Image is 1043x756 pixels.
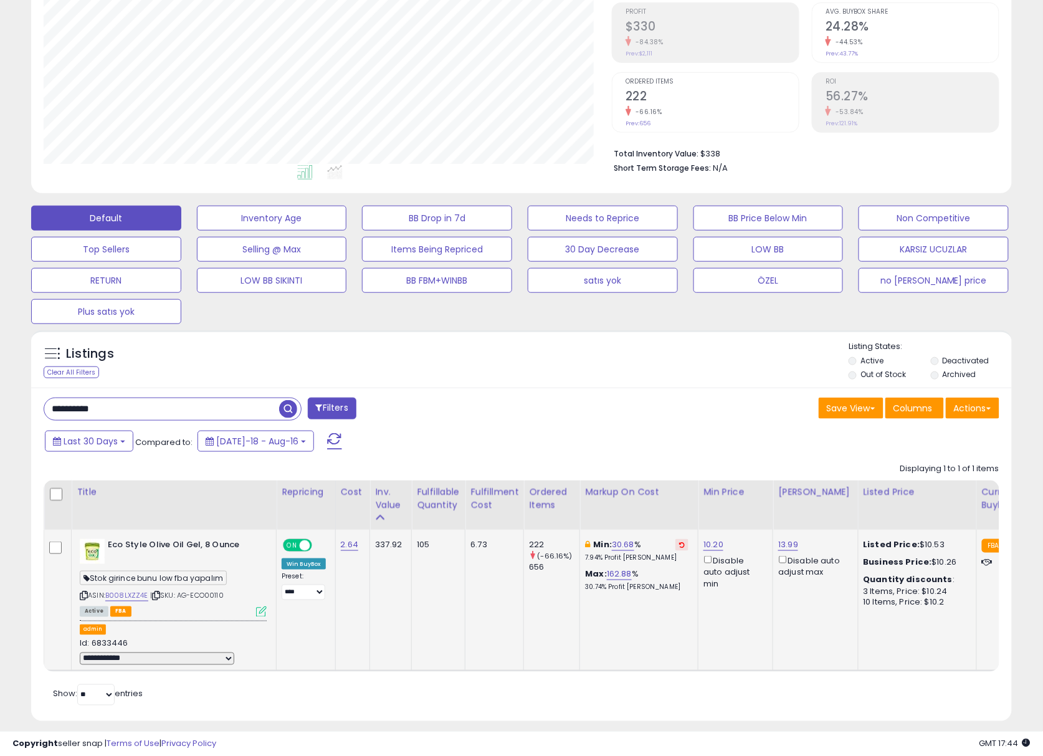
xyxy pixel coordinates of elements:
div: 3 Items, Price: $10.24 [864,586,967,597]
div: Markup on Cost [585,486,693,499]
a: 10.20 [703,538,723,551]
button: admin [80,624,106,635]
span: FBA [110,606,131,617]
span: All listings currently available for purchase on Amazon [80,606,108,617]
div: Win BuyBox [282,558,326,570]
div: 337.92 [375,539,402,550]
span: Id: 6833446 [80,638,128,649]
div: Listed Price [864,486,971,499]
button: RETURN [31,268,181,293]
div: Disable auto adjust min [703,553,763,590]
h2: 222 [626,89,799,106]
label: Deactivated [943,355,989,366]
button: LOW BB [693,237,844,262]
small: (-66.16%) [538,551,573,561]
li: $338 [614,145,990,160]
div: 6.73 [470,539,514,550]
div: Disable auto adjust max [778,553,848,578]
div: Repricing [282,486,330,499]
span: ROI [826,79,999,85]
p: 30.74% Profit [PERSON_NAME] [585,583,688,591]
div: ASIN: [80,539,267,616]
span: Show: entries [53,688,143,700]
small: -44.53% [831,37,863,47]
b: Min: [594,538,612,550]
p: Listing States: [849,341,1011,353]
span: Stok girince bunu low fba yapalım [80,571,227,585]
h2: 24.28% [826,19,999,36]
button: Last 30 Days [45,431,133,452]
button: Needs to Reprice [528,206,678,231]
th: The percentage added to the cost of goods (COGS) that forms the calculator for Min & Max prices. [580,481,698,530]
span: [DATE]-18 - Aug-16 [216,435,298,447]
small: Prev: $2,111 [626,50,652,57]
b: Listed Price: [864,538,920,550]
button: KARSIZ UCUZLAR [859,237,1009,262]
button: Actions [946,398,999,419]
span: Compared to: [135,436,193,448]
div: : [864,574,967,585]
button: Default [31,206,181,231]
span: Last 30 Days [64,435,118,447]
div: seller snap | | [12,738,216,750]
div: 656 [529,562,579,573]
button: BB FBM+WINBB [362,268,512,293]
button: Columns [885,398,944,419]
b: Eco Style Olive Oil Gel, 8 Ounce [108,539,259,554]
b: Quantity discounts [864,573,953,585]
img: 41EOQbkCuXL._SL40_.jpg [80,539,105,564]
span: | SKU: AG-ECO00110 [150,591,224,601]
button: Top Sellers [31,237,181,262]
small: Prev: 656 [626,120,650,127]
button: LOW BB SIKINTI [197,268,347,293]
h5: Listings [66,345,114,363]
div: 105 [417,539,455,550]
b: Max: [585,568,607,580]
label: Active [861,355,884,366]
div: $10.26 [864,557,967,568]
button: Plus satıs yok [31,299,181,324]
div: Displaying 1 to 1 of 1 items [900,463,999,475]
button: Selling @ Max [197,237,347,262]
small: FBA [982,539,1005,553]
b: Business Price: [864,556,932,568]
div: [PERSON_NAME] [778,486,852,499]
div: 222 [529,539,579,550]
button: [DATE]-18 - Aug-16 [198,431,314,452]
span: ON [284,540,300,551]
button: Filters [308,398,356,419]
div: $10.53 [864,539,967,550]
div: 10 Items, Price: $10.2 [864,597,967,608]
h2: 56.27% [826,89,999,106]
span: N/A [713,162,728,174]
span: Profit [626,9,799,16]
div: % [585,568,688,591]
div: Min Price [703,486,768,499]
p: 7.94% Profit [PERSON_NAME] [585,553,688,562]
a: 13.99 [778,538,798,551]
strong: Copyright [12,737,58,749]
label: Archived [943,369,976,380]
small: -53.84% [831,107,864,117]
div: Fulfillment Cost [470,486,518,512]
h2: $330 [626,19,799,36]
div: Fulfillable Quantity [417,486,460,512]
small: -66.16% [631,107,662,117]
button: Save View [819,398,883,419]
span: OFF [310,540,330,551]
b: Total Inventory Value: [614,148,698,159]
button: Items Being Repriced [362,237,512,262]
small: Prev: 121.91% [826,120,857,127]
button: BB Drop in 7d [362,206,512,231]
button: Inventory Age [197,206,347,231]
button: 30 Day Decrease [528,237,678,262]
div: Ordered Items [529,486,574,512]
a: 30.68 [612,538,634,551]
a: 162.88 [607,568,632,580]
a: B008LXZZ4E [105,591,148,601]
div: Clear All Filters [44,366,99,378]
small: Prev: 43.77% [826,50,858,57]
div: Preset: [282,572,326,600]
div: Title [77,486,271,499]
span: Ordered Items [626,79,799,85]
